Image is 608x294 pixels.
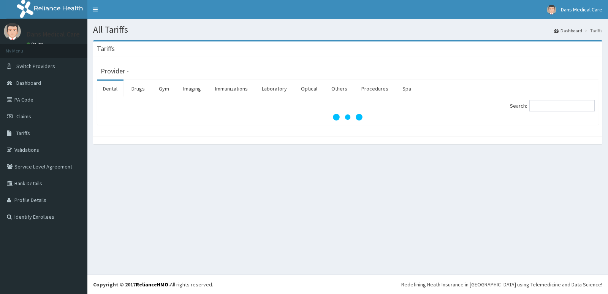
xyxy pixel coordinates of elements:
[16,113,31,120] span: Claims
[529,100,595,111] input: Search:
[97,45,115,52] h3: Tariffs
[583,27,602,34] li: Tariffs
[209,81,254,97] a: Immunizations
[547,5,556,14] img: User Image
[332,102,363,132] svg: audio-loading
[177,81,207,97] a: Imaging
[27,41,45,47] a: Online
[27,31,80,38] p: Dans Medical Care
[510,100,595,111] label: Search:
[93,281,170,288] strong: Copyright © 2017 .
[561,6,602,13] span: Dans Medical Care
[256,81,293,97] a: Laboratory
[325,81,353,97] a: Others
[16,130,30,137] span: Tariffs
[136,281,168,288] a: RelianceHMO
[295,81,323,97] a: Optical
[396,81,417,97] a: Spa
[554,27,582,34] a: Dashboard
[401,281,602,288] div: Redefining Heath Insurance in [GEOGRAPHIC_DATA] using Telemedicine and Data Science!
[4,23,21,40] img: User Image
[97,81,123,97] a: Dental
[16,63,55,70] span: Switch Providers
[101,68,129,75] h3: Provider -
[93,25,602,35] h1: All Tariffs
[87,275,608,294] footer: All rights reserved.
[153,81,175,97] a: Gym
[355,81,394,97] a: Procedures
[16,79,41,86] span: Dashboard
[125,81,151,97] a: Drugs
